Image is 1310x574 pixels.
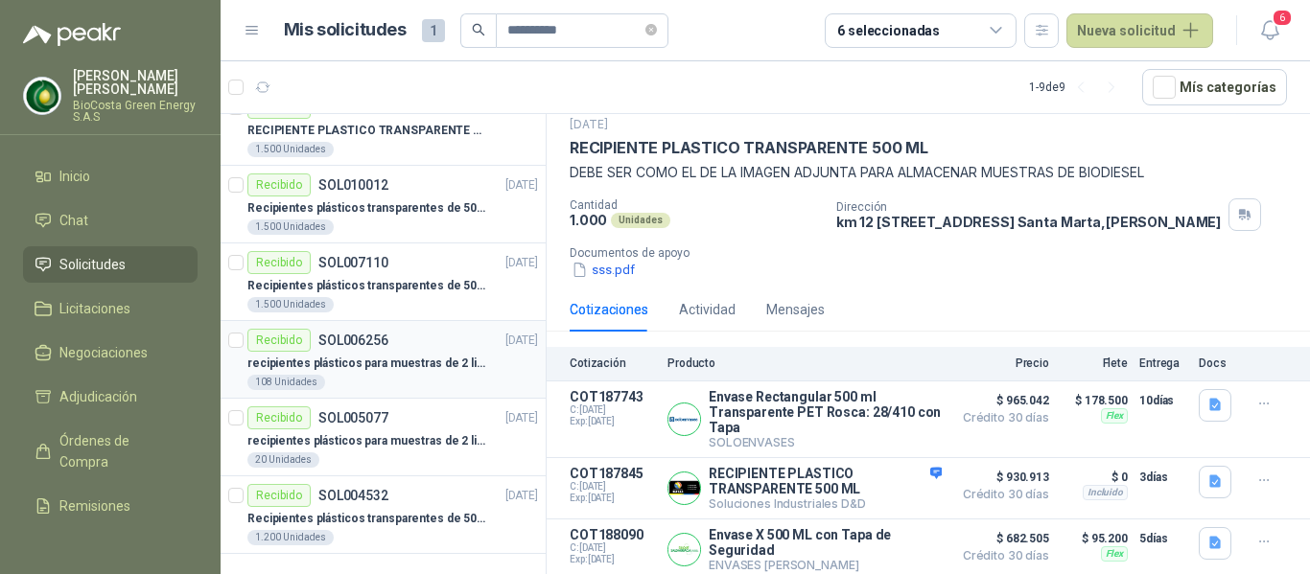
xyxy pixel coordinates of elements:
button: Nueva solicitud [1066,13,1213,48]
span: Exp: [DATE] [570,416,656,427]
span: Inicio [59,166,90,187]
p: Recipientes plásticos transparentes de 500 ML [247,199,486,218]
div: Flex [1101,408,1128,424]
div: 1.500 Unidades [247,297,334,312]
p: Soluciones Industriales D&D [709,496,942,511]
a: Negociaciones [23,334,198,371]
p: RECIPIENTE PLASTICO TRANSPARENTE 500 ML [247,122,486,140]
div: 1.500 Unidades [247,142,334,157]
span: Órdenes de Compra [59,430,179,472]
span: C: [DATE] [570,404,656,416]
span: C: [DATE] [570,481,656,493]
button: sss.pdf [570,260,637,280]
span: Chat [59,210,88,231]
p: 5 días [1139,527,1187,550]
p: Envase Rectangular 500 ml Transparente PET Rosca: 28/410 con Tapa [709,389,942,435]
p: Cantidad [570,198,821,212]
img: Company Logo [668,403,700,435]
p: 1.000 [570,212,607,228]
div: 6 seleccionadas [837,20,940,41]
p: SOL006256 [318,333,388,347]
p: SOL005077 [318,411,388,425]
img: Company Logo [24,78,60,114]
span: Licitaciones [59,298,130,319]
img: Logo peakr [23,23,121,46]
div: Recibido [247,329,311,352]
p: [DATE] [505,254,538,272]
p: [PERSON_NAME] [PERSON_NAME] [73,69,198,96]
p: $ 95.200 [1061,527,1128,550]
p: 10 días [1139,389,1187,412]
p: RECIPIENTE PLASTICO TRANSPARENTE 500 ML [709,466,942,496]
p: Dirección [836,200,1221,214]
span: close-circle [645,24,657,35]
span: Adjudicación [59,386,137,407]
div: Recibido [247,173,311,196]
span: Solicitudes [59,254,126,275]
p: DEBE SER COMO EL DE LA IMAGEN ADJUNTA PARA ALMACENAR MUESTRAS DE BIODIESEL [570,162,1287,183]
p: recipientes plásticos para muestras de 2 litros [247,432,486,450]
span: Exp: [DATE] [570,493,656,504]
a: Inicio [23,158,198,195]
p: [DATE] [570,116,608,134]
p: Recipientes plásticos transparentes de 500 ML [247,510,486,528]
a: RecibidoSOL007110[DATE] Recipientes plásticos transparentes de 500 ML1.500 Unidades [221,243,546,321]
p: Entrega [1139,356,1187,370]
p: recipientes plásticos para muestras de 2 litros [247,355,486,373]
p: SOL010012 [318,178,388,192]
div: Cotizaciones [570,299,648,320]
span: Negociaciones [59,342,148,363]
span: Remisiones [59,495,130,517]
div: 1.500 Unidades [247,219,334,235]
p: Flete [1061,356,1128,370]
button: 6 [1252,13,1287,48]
a: RecibidoSOL005077[DATE] recipientes plásticos para muestras de 2 litros20 Unidades [221,399,546,476]
span: search [472,23,485,36]
img: Company Logo [668,472,700,504]
a: Órdenes de Compra [23,423,198,480]
span: C: [DATE] [570,542,656,554]
p: COT187743 [570,389,656,404]
div: Incluido [1083,485,1128,500]
p: SOLOENVASES [709,435,942,449]
p: SOL004532 [318,489,388,502]
p: Envase X 500 ML con Tapa de Seguridad [709,527,942,558]
div: Mensajes [766,299,825,320]
span: $ 930.913 [953,466,1049,489]
span: close-circle [645,21,657,39]
p: ENVASES [PERSON_NAME] [709,558,942,572]
a: RecibidoSOL004532[DATE] Recipientes plásticos transparentes de 500 ML1.200 Unidades [221,476,546,554]
h1: Mis solicitudes [284,16,407,44]
p: RECIPIENTE PLASTICO TRANSPARENTE 500 ML [570,138,928,158]
a: Licitaciones [23,290,198,327]
span: Crédito 30 días [953,412,1049,424]
p: km 12 [STREET_ADDRESS] Santa Marta , [PERSON_NAME] [836,214,1221,230]
p: $ 0 [1061,466,1128,489]
p: Cotización [570,356,656,370]
a: Remisiones [23,488,198,524]
span: Crédito 30 días [953,550,1049,562]
p: Precio [953,356,1049,370]
p: [DATE] [505,487,538,505]
a: RecibidoSOL015610[DATE] RECIPIENTE PLASTICO TRANSPARENTE 500 ML1.500 Unidades [221,88,546,166]
span: $ 965.042 [953,389,1049,412]
div: 1.200 Unidades [247,530,334,545]
a: Solicitudes [23,246,198,283]
p: $ 178.500 [1061,389,1128,412]
div: Recibido [247,484,311,507]
p: Recipientes plásticos transparentes de 500 ML [247,277,486,295]
a: RecibidoSOL006256[DATE] recipientes plásticos para muestras de 2 litros108 Unidades [221,321,546,399]
p: SOL007110 [318,256,388,269]
p: [DATE] [505,176,538,195]
span: Exp: [DATE] [570,554,656,565]
a: Chat [23,202,198,239]
p: [DATE] [505,332,538,350]
p: 3 días [1139,466,1187,489]
div: Recibido [247,251,311,274]
div: Flex [1101,546,1128,562]
span: 6 [1272,9,1293,27]
p: Docs [1199,356,1237,370]
div: Unidades [611,213,670,228]
a: RecibidoSOL010012[DATE] Recipientes plásticos transparentes de 500 ML1.500 Unidades [221,166,546,243]
span: $ 682.505 [953,527,1049,550]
